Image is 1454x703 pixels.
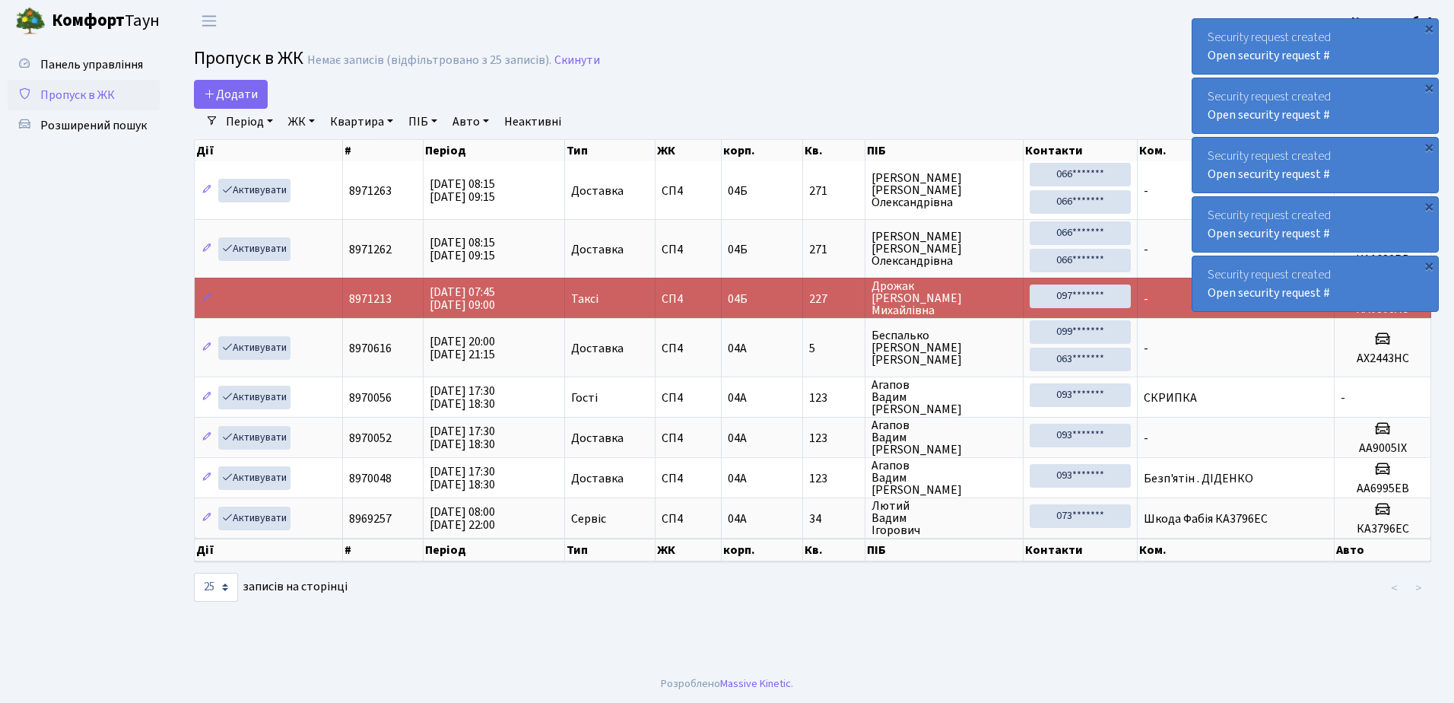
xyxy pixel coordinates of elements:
a: ЖК [282,109,321,135]
div: × [1421,258,1437,273]
span: 8971262 [349,241,392,258]
span: СП4 [662,185,715,197]
h5: КА3796ЕС [1341,522,1424,536]
span: 123 [809,432,859,444]
a: Активувати [218,179,290,202]
a: Open security request # [1208,166,1330,183]
span: 8970056 [349,390,392,406]
th: Період [424,140,565,161]
div: Розроблено . [661,676,793,692]
span: - [1144,291,1148,307]
span: Доставка [571,342,624,355]
th: Тип [565,140,656,161]
th: # [343,539,424,561]
th: ПІБ [865,539,1024,561]
th: корп. [722,140,803,161]
span: Дрожак [PERSON_NAME] Михайлівна [871,280,1017,317]
span: 5 [809,342,859,355]
th: Ком. [1138,539,1335,561]
img: logo.png [15,6,46,37]
th: ЖК [656,539,722,561]
th: Дії [195,539,343,561]
span: 227 [809,293,859,305]
th: Контакти [1024,140,1138,161]
b: Комфорт [52,8,125,33]
span: Сервіс [571,513,606,525]
div: × [1421,21,1437,36]
div: Немає записів (відфільтровано з 25 записів). [307,53,551,68]
span: СП4 [662,472,715,485]
span: - [1144,430,1148,447]
span: 271 [809,243,859,256]
span: Агапов Вадим [PERSON_NAME] [871,379,1017,415]
span: Агапов Вадим [PERSON_NAME] [871,460,1017,496]
h5: AA9005IX [1341,441,1424,456]
a: Скинути [554,53,600,68]
div: × [1421,199,1437,214]
th: Ком. [1138,140,1335,161]
span: [DATE] 17:30 [DATE] 18:30 [430,423,495,453]
a: Панель управління [8,49,160,80]
div: × [1421,80,1437,95]
a: Активувати [218,386,290,409]
span: 04А [728,390,747,406]
select: записів на сторінці [194,573,238,602]
span: Лютий Вадим Ігорович [871,500,1017,536]
span: 34 [809,513,859,525]
a: Авто [446,109,495,135]
span: 04Б [728,291,748,307]
th: ПІБ [865,140,1024,161]
span: - [1144,241,1148,258]
span: Таксі [571,293,598,305]
span: Пропуск в ЖК [194,45,303,72]
a: Активувати [218,466,290,490]
span: СП4 [662,432,715,444]
a: Активувати [218,336,290,360]
a: Активувати [218,426,290,450]
span: 8971263 [349,183,392,199]
span: 8971213 [349,291,392,307]
a: Активувати [218,507,290,530]
th: Кв. [803,140,865,161]
th: Кв. [803,539,865,561]
div: Security request created [1192,138,1438,192]
span: Доставка [571,432,624,444]
a: Неактивні [498,109,567,135]
span: 04А [728,340,747,357]
a: Додати [194,80,268,109]
span: Шкода Фабія КА3796ЕС [1144,511,1268,527]
span: [DATE] 17:30 [DATE] 18:30 [430,383,495,412]
span: Гості [571,392,598,404]
a: Консьєрж б. 4. [1351,12,1436,30]
span: СКРИПКА [1144,390,1197,406]
span: Доставка [571,243,624,256]
span: [DATE] 08:15 [DATE] 09:15 [430,176,495,205]
a: Розширений пошук [8,110,160,141]
a: ПІБ [402,109,443,135]
div: Security request created [1192,197,1438,252]
span: - [1341,390,1345,406]
span: Безп'ятін . ДІДЕНКО [1144,470,1253,487]
span: Доставка [571,185,624,197]
span: Агапов Вадим [PERSON_NAME] [871,419,1017,456]
span: Пропуск в ЖК [40,87,115,103]
label: записів на сторінці [194,573,348,602]
span: 271 [809,185,859,197]
span: 8970048 [349,470,392,487]
a: Квартира [324,109,399,135]
span: СП4 [662,392,715,404]
div: Security request created [1192,19,1438,74]
div: Security request created [1192,78,1438,133]
a: Пропуск в ЖК [8,80,160,110]
span: Беспалько [PERSON_NAME] [PERSON_NAME] [871,329,1017,366]
h5: АА6995ЕВ [1341,482,1424,496]
span: Таун [52,8,160,34]
th: Період [424,539,565,561]
span: Розширений пошук [40,117,147,134]
h5: AX2443HC [1341,351,1424,366]
a: Open security request # [1208,285,1330,301]
h5: КА0606АО [1341,302,1424,317]
a: Massive Kinetic [720,676,791,692]
span: 8970052 [349,430,392,447]
th: корп. [722,539,803,561]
